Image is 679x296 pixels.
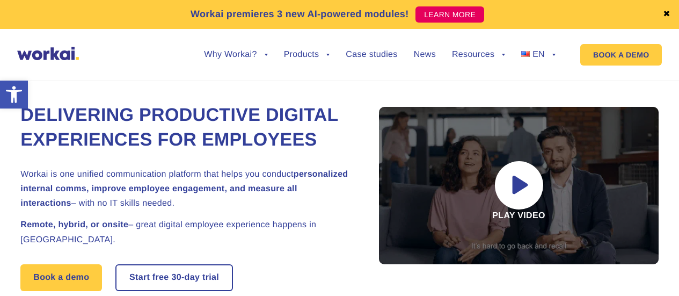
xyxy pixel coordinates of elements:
[415,6,484,23] a: LEARN MORE
[580,44,662,66] a: BOOK A DEMO
[20,264,102,291] a: Book a demo
[20,220,128,229] strong: Remote, hybrid, or onsite
[414,50,436,59] a: News
[171,273,200,282] i: 30-day
[116,265,232,290] a: Start free30-daytrial
[20,218,353,247] h2: – great digital employee experience happens in [GEOGRAPHIC_DATA].
[191,7,409,21] p: Workai premieres 3 new AI-powered modules!
[20,167,353,211] h2: Workai is one unified communication platform that helps you conduct – with no IT skills needed.
[379,107,658,264] div: Play video
[663,10,670,19] a: ✖
[204,50,267,59] a: Why Workai?
[346,50,397,59] a: Case studies
[20,103,353,153] h1: Delivering Productive Digital Experiences for Employees
[532,50,545,59] span: EN
[20,170,348,208] strong: personalized internal comms, improve employee engagement, and measure all interactions
[452,50,505,59] a: Resources
[284,50,330,59] a: Products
